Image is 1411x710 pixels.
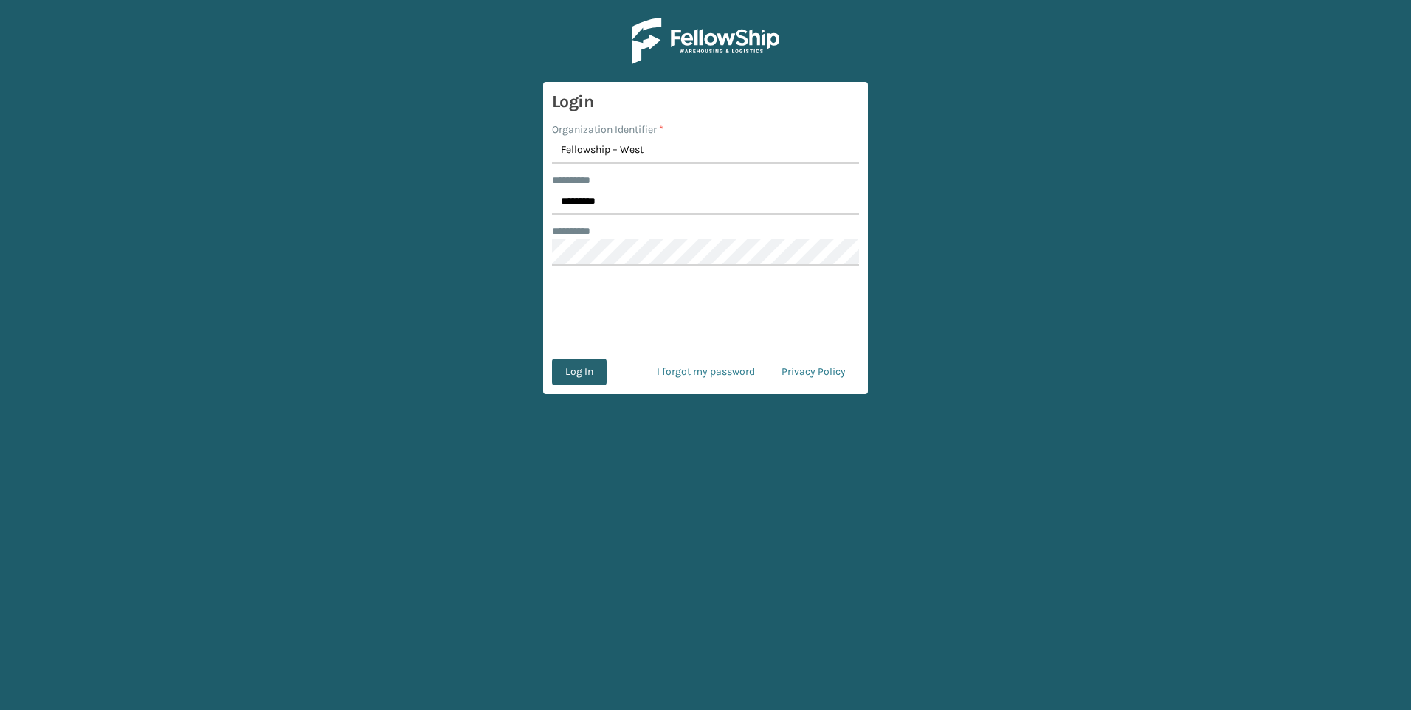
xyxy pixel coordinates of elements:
[593,283,818,341] iframe: reCAPTCHA
[552,122,663,137] label: Organization Identifier
[552,359,607,385] button: Log In
[768,359,859,385] a: Privacy Policy
[644,359,768,385] a: I forgot my password
[552,91,859,113] h3: Login
[632,18,779,64] img: Logo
